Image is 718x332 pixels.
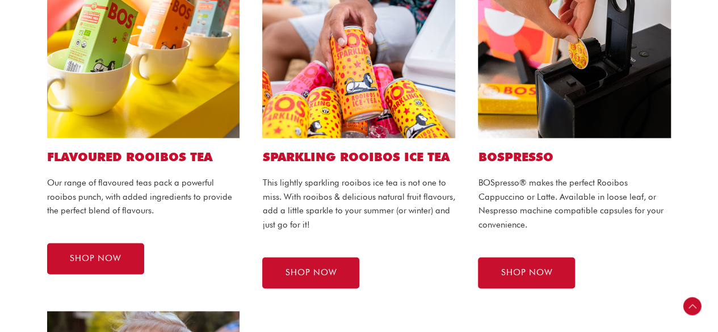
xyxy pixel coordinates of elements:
[262,149,455,165] h2: SPARKLING ROOIBOS ICE TEA
[262,176,455,232] p: This lightly sparkling rooibos ice tea is not one to miss. With rooibos & delicious natural fruit...
[70,254,121,263] span: SHOP NOW
[47,176,240,218] p: Our range of flavoured teas pack a powerful rooibos punch, with added ingredients to provide the ...
[285,268,337,277] span: SHOP NOW
[262,257,359,288] a: SHOP NOW
[501,268,552,277] span: SHOP NOW
[478,149,671,165] h2: BOSPRESSO
[478,257,575,288] a: SHOP NOW
[47,243,144,274] a: SHOP NOW
[47,149,240,165] h2: Flavoured ROOIBOS TEA
[478,176,671,232] p: BOSpresso® makes the perfect Rooibos Cappuccino or Latte. Available in loose leaf, or Nespresso m...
